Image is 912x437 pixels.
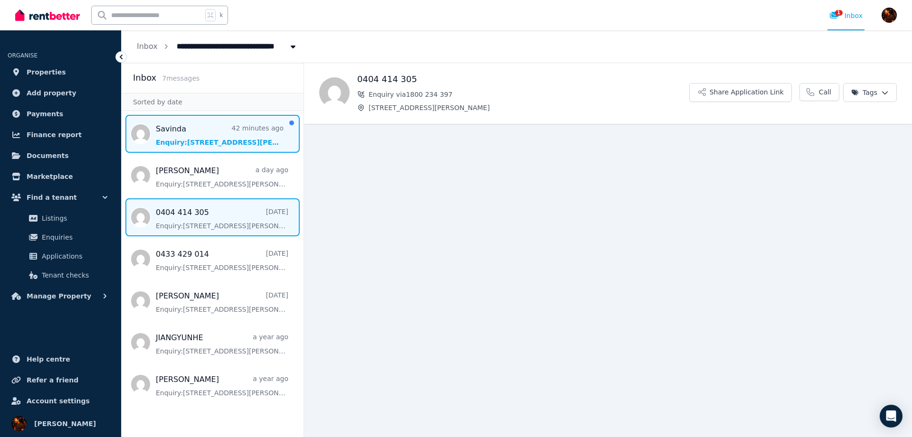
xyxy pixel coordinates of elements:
[8,104,114,123] a: Payments
[880,405,902,428] div: Open Intercom Messenger
[27,290,91,302] span: Manage Property
[27,395,90,407] span: Account settings
[11,266,110,285] a: Tenant checks
[11,247,110,266] a: Applications
[27,374,78,386] span: Refer a friend
[11,228,110,247] a: Enquiries
[27,171,73,182] span: Marketplace
[156,165,288,189] a: [PERSON_NAME]a day agoEnquiry:[STREET_ADDRESS][PERSON_NAME].
[835,10,843,16] span: 1
[8,188,114,207] button: Find a tenant
[8,287,114,306] button: Manage Property
[156,332,288,356] a: JIANGYUNHEa year agoEnquiry:[STREET_ADDRESS][PERSON_NAME].
[27,129,82,140] span: Finance report
[27,353,70,365] span: Help centre
[42,251,106,262] span: Applications
[369,103,689,112] span: [STREET_ADDRESS][PERSON_NAME]
[689,83,792,102] button: Share Application Link
[156,374,288,398] a: [PERSON_NAME]a year agoEnquiry:[STREET_ADDRESS][PERSON_NAME].
[122,30,313,63] nav: Breadcrumb
[219,11,223,19] span: k
[357,73,689,86] h1: 0404 414 305
[851,88,877,97] span: Tags
[799,83,839,101] a: Call
[156,249,288,272] a: 0433 429 014[DATE]Enquiry:[STREET_ADDRESS][PERSON_NAME].
[319,77,350,108] img: 0404 414 305
[819,87,831,97] span: Call
[156,207,288,231] a: 0404 414 305[DATE]Enquiry:[STREET_ADDRESS][PERSON_NAME].
[8,350,114,369] a: Help centre
[27,108,63,120] span: Payments
[122,93,304,111] div: Sorted by date
[8,52,38,59] span: ORGANISE
[133,71,156,84] h2: Inbox
[27,66,66,78] span: Properties
[829,11,863,20] div: Inbox
[34,418,96,429] span: [PERSON_NAME]
[8,63,114,82] a: Properties
[11,209,110,228] a: Listings
[369,90,689,99] span: Enquiry via 1800 234 397
[137,42,158,51] a: Inbox
[15,8,80,22] img: RentBetter
[8,125,114,144] a: Finance report
[843,83,897,102] button: Tags
[8,371,114,390] a: Refer a friend
[8,167,114,186] a: Marketplace
[162,74,199,82] span: 7 message s
[8,391,114,410] a: Account settings
[27,192,77,203] span: Find a tenant
[27,87,76,99] span: Add property
[42,232,106,243] span: Enquiries
[882,8,897,23] img: Sergio Lourenco da Silva
[122,111,304,407] nav: Message list
[156,290,288,314] a: [PERSON_NAME][DATE]Enquiry:[STREET_ADDRESS][PERSON_NAME].
[8,84,114,102] a: Add property
[8,146,114,165] a: Documents
[156,123,284,147] a: Savinda42 minutes agoEnquiry:[STREET_ADDRESS][PERSON_NAME].
[11,416,27,431] img: Sergio Lourenco da Silva
[42,213,106,224] span: Listings
[42,270,106,281] span: Tenant checks
[27,150,69,161] span: Documents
